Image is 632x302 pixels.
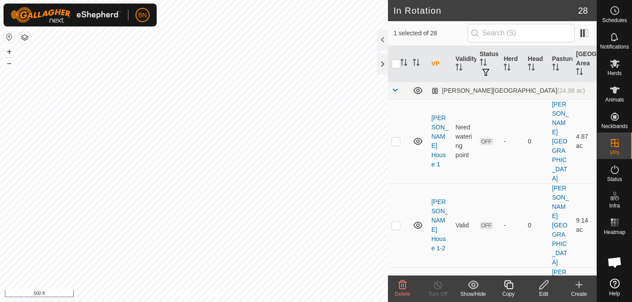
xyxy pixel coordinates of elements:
a: [PERSON_NAME][GEOGRAPHIC_DATA] [552,185,569,266]
span: Animals [605,97,624,102]
span: Help [609,291,620,296]
div: [PERSON_NAME][GEOGRAPHIC_DATA] [431,87,585,94]
span: 28 [578,4,588,17]
div: Copy [491,290,526,298]
td: 0 [524,99,549,183]
div: - [504,221,521,230]
div: Open chat [602,249,628,276]
span: Notifications [600,44,629,49]
a: Help [597,275,632,300]
span: VPs [609,150,619,155]
th: [GEOGRAPHIC_DATA] Area [572,46,597,82]
span: OFF [480,138,493,145]
button: + [4,46,15,57]
p-sorticon: Activate to sort [576,69,583,76]
th: Herd [500,46,524,82]
p-sorticon: Activate to sort [400,60,407,67]
th: Status [476,46,500,82]
td: 0 [524,183,549,267]
p-sorticon: Activate to sort [552,65,559,72]
span: Infra [609,203,620,208]
input: Search (S) [468,24,575,42]
span: Herds [607,71,621,76]
a: Privacy Policy [159,291,192,298]
a: Contact Us [203,291,229,298]
th: VP [428,46,452,82]
button: Reset Map [4,32,15,42]
th: Validity [452,46,476,82]
div: - [504,137,521,146]
span: Status [607,177,622,182]
span: Schedules [602,18,627,23]
td: 9.14 ac [572,183,597,267]
span: OFF [480,222,493,229]
span: BN [138,11,147,20]
a: [PERSON_NAME][GEOGRAPHIC_DATA] [552,101,569,182]
a: [PERSON_NAME] House 1 [431,114,448,168]
h2: In Rotation [393,5,578,16]
td: 4.87 ac [572,99,597,183]
div: Turn Off [420,290,455,298]
p-sorticon: Activate to sort [528,65,535,72]
a: [PERSON_NAME] House 1-2 [431,198,448,252]
button: – [4,58,15,68]
span: (24.98 ac) [557,87,585,94]
p-sorticon: Activate to sort [480,60,487,67]
div: Show/Hide [455,290,491,298]
p-sorticon: Activate to sort [504,65,511,72]
span: Neckbands [601,124,628,129]
span: 1 selected of 28 [393,29,467,38]
span: Delete [395,291,410,297]
p-sorticon: Activate to sort [455,65,463,72]
td: Valid [452,183,476,267]
p-sorticon: Activate to sort [413,60,420,67]
th: Pasture [549,46,573,82]
div: Create [561,290,597,298]
img: Gallagher Logo [11,7,121,23]
span: Heatmap [604,230,625,235]
td: Need watering point [452,99,476,183]
th: Head [524,46,549,82]
button: Map Layers [19,32,30,43]
div: Edit [526,290,561,298]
